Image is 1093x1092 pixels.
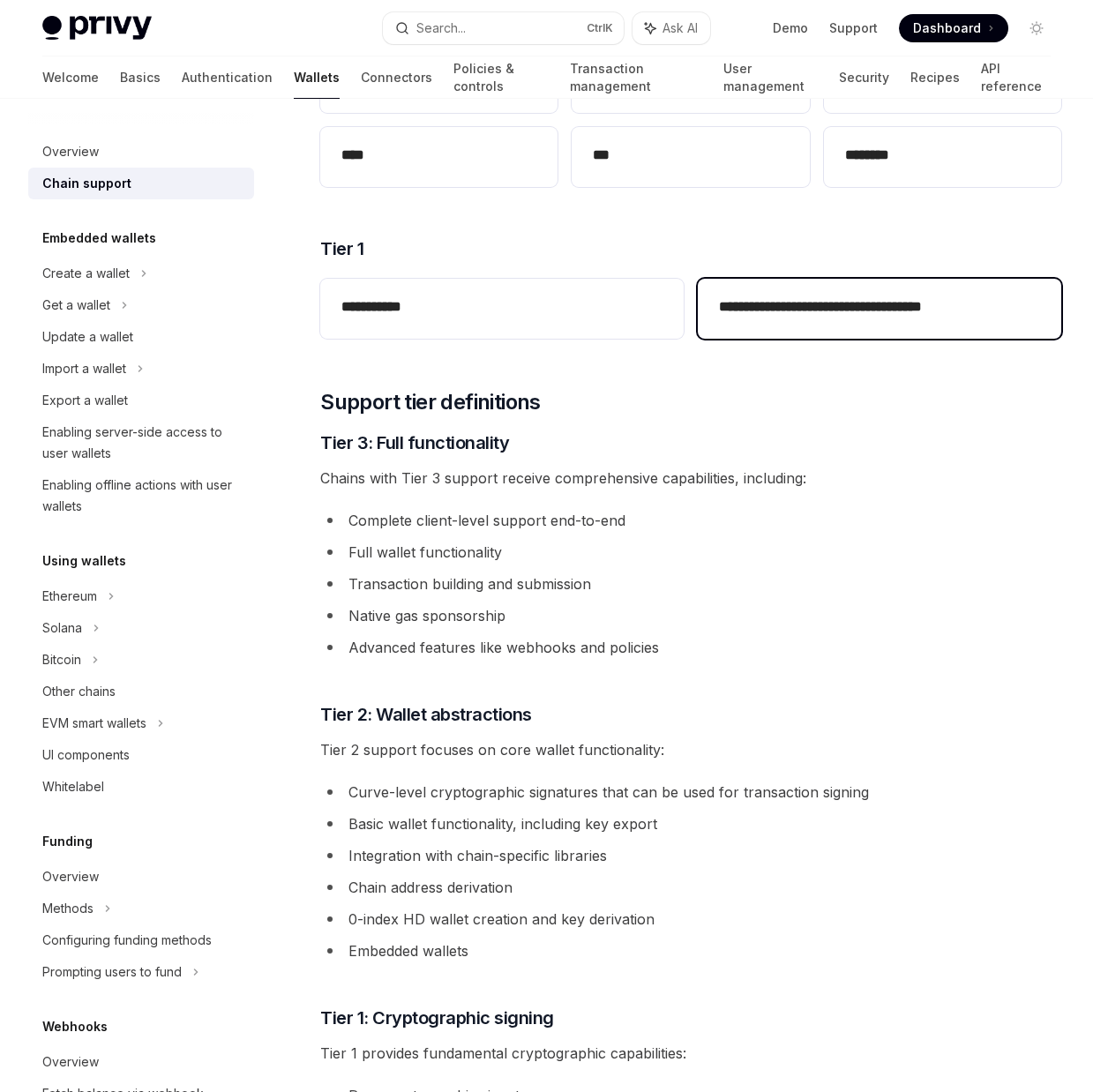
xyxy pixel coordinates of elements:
h5: Using wallets [42,550,126,572]
a: UI components [28,739,254,771]
li: Integration with chain-specific libraries [320,843,1061,868]
a: API reference [981,56,1051,99]
div: Get a wallet [42,295,110,316]
li: Curve-level cryptographic signatures that can be used for transaction signing [320,780,1061,804]
span: Ctrl K [587,21,613,35]
div: UI components [42,744,130,766]
a: Overview [28,1046,254,1078]
span: Chains with Tier 3 support receive comprehensive capabilities, including: [320,466,1061,490]
div: Methods [42,898,94,919]
a: Export a wallet [28,385,254,416]
li: Advanced features like webhooks and policies [320,635,1061,660]
li: Full wallet functionality [320,540,1061,565]
a: Overview [28,136,254,168]
div: Solana [42,617,82,639]
span: Ask AI [663,19,698,37]
li: Basic wallet functionality, including key export [320,812,1061,836]
div: Update a wallet [42,326,133,348]
li: Chain address derivation [320,875,1061,900]
div: Enabling offline actions with user wallets [42,475,243,517]
li: Complete client-level support end-to-end [320,508,1061,533]
h5: Funding [42,831,93,852]
span: Tier 2: Wallet abstractions [320,702,532,727]
div: Overview [42,1051,99,1073]
a: Wallets [294,56,340,99]
div: Import a wallet [42,358,126,379]
a: Recipes [910,56,960,99]
li: 0-index HD wallet creation and key derivation [320,907,1061,931]
div: Other chains [42,681,116,702]
a: Enabling offline actions with user wallets [28,469,254,522]
span: Dashboard [913,19,981,37]
div: Ethereum [42,586,97,607]
a: Authentication [182,56,273,99]
div: Create a wallet [42,263,130,284]
div: Overview [42,866,99,887]
a: Overview [28,861,254,893]
a: Configuring funding methods [28,924,254,956]
a: Dashboard [899,14,1008,42]
span: Tier 1: Cryptographic signing [320,1006,554,1030]
div: Prompting users to fund [42,961,182,983]
a: User management [723,56,818,99]
a: Security [839,56,889,99]
span: Tier 2 support focuses on core wallet functionality: [320,737,1061,762]
a: Welcome [42,56,99,99]
a: Whitelabel [28,771,254,803]
div: EVM smart wallets [42,713,146,734]
li: Native gas sponsorship [320,603,1061,628]
span: Support tier definitions [320,388,541,416]
div: Enabling server-side access to user wallets [42,422,243,464]
a: Policies & controls [453,56,549,99]
a: Transaction management [570,56,702,99]
a: Demo [773,19,808,37]
h5: Webhooks [42,1016,108,1037]
img: light logo [42,16,152,41]
div: Export a wallet [42,390,128,411]
h5: Embedded wallets [42,228,156,249]
span: Tier 1 provides fundamental cryptographic capabilities: [320,1041,1061,1066]
div: Bitcoin [42,649,81,670]
div: Search... [416,18,466,39]
button: Toggle dark mode [1022,14,1051,42]
a: Connectors [361,56,432,99]
li: Transaction building and submission [320,572,1061,596]
button: Search...CtrlK [383,12,623,44]
div: Configuring funding methods [42,930,212,951]
div: Whitelabel [42,776,104,797]
a: Update a wallet [28,321,254,353]
a: Chain support [28,168,254,199]
span: Tier 1 [320,236,363,261]
a: Basics [120,56,161,99]
div: Overview [42,141,99,162]
li: Embedded wallets [320,939,1061,963]
div: Chain support [42,173,131,194]
span: Tier 3: Full functionality [320,430,509,455]
button: Ask AI [633,12,710,44]
a: Support [829,19,878,37]
a: Enabling server-side access to user wallets [28,416,254,469]
a: Other chains [28,676,254,707]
